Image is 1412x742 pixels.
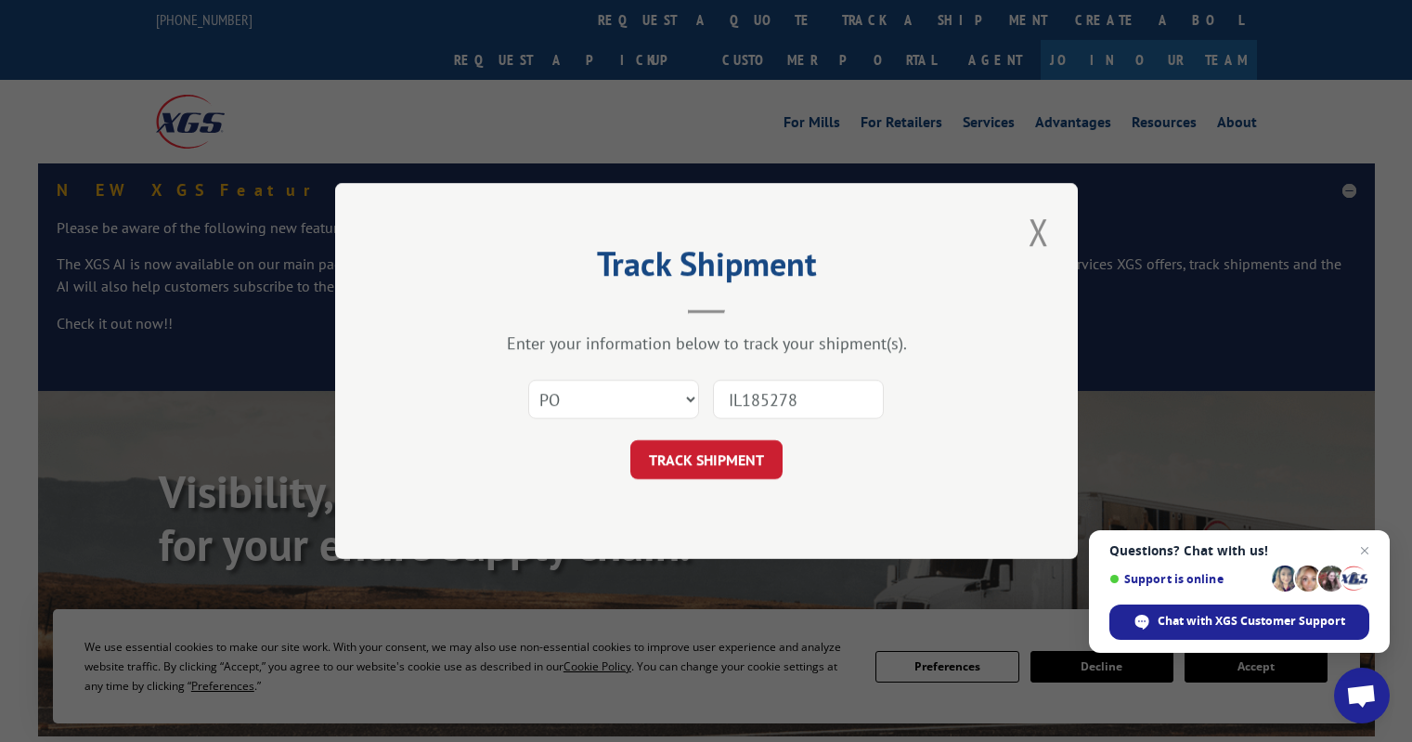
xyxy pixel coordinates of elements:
div: Enter your information below to track your shipment(s). [428,332,985,354]
span: Chat with XGS Customer Support [1158,613,1345,630]
span: Support is online [1109,572,1265,586]
button: TRACK SHIPMENT [630,440,783,479]
h2: Track Shipment [428,251,985,286]
button: Close modal [1023,206,1055,257]
span: Chat with XGS Customer Support [1109,605,1369,640]
a: Open chat [1334,668,1390,723]
input: Number(s) [713,380,884,419]
span: Questions? Chat with us! [1109,543,1369,558]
